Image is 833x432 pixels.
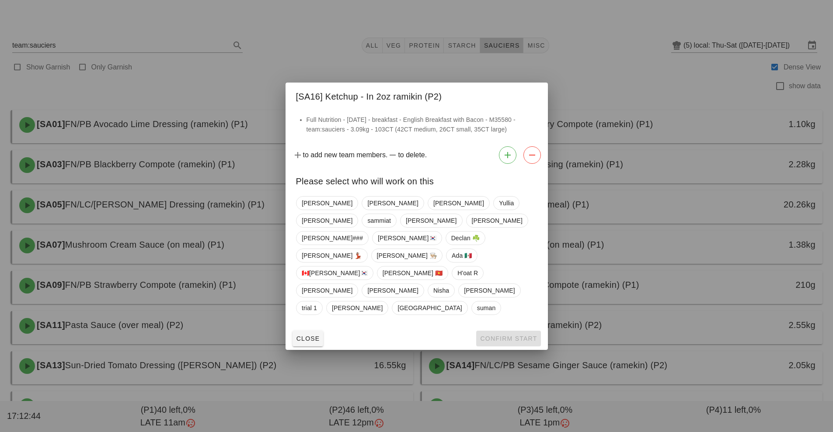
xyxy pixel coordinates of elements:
span: [PERSON_NAME] 🇻🇳 [382,266,443,280]
span: 🇨🇦[PERSON_NAME]🇰🇷 [302,266,368,280]
span: Close [296,335,320,342]
span: [PERSON_NAME] [464,284,515,297]
div: to add new team members. to delete. [286,143,548,167]
span: [PERSON_NAME] [433,197,484,210]
span: Nisha [433,284,449,297]
span: Yullia [499,197,514,210]
span: [PERSON_NAME] [302,197,352,210]
li: Full Nutrition - [DATE] - breakfast - English Breakfast with Bacon - M35580 - team:sauciers - 3.0... [307,115,537,134]
div: Please select who will work on this [286,167,548,193]
span: [PERSON_NAME] [406,214,457,227]
span: [PERSON_NAME]🇰🇷 [378,232,436,245]
span: [PERSON_NAME] [367,284,418,297]
span: [PERSON_NAME] [302,214,352,227]
span: [PERSON_NAME] [302,284,352,297]
span: Declan ☘️ [451,232,479,245]
span: [PERSON_NAME] [331,301,382,314]
span: [PERSON_NAME] 💃🏽 [302,249,362,262]
div: [SA16] Ketchup - In 2oz ramikin (P2) [286,83,548,108]
span: [PERSON_NAME]### [302,232,363,245]
span: suman [477,301,495,314]
span: trial 1 [302,301,317,314]
span: H'oat R [457,266,478,280]
span: [PERSON_NAME] [367,197,418,210]
span: [PERSON_NAME] [471,214,522,227]
span: sammiat [367,214,391,227]
span: [GEOGRAPHIC_DATA] [397,301,462,314]
span: Ada 🇲🇽 [452,249,472,262]
span: [PERSON_NAME] 👨🏼‍🍳 [376,249,437,262]
button: Close [293,331,324,346]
